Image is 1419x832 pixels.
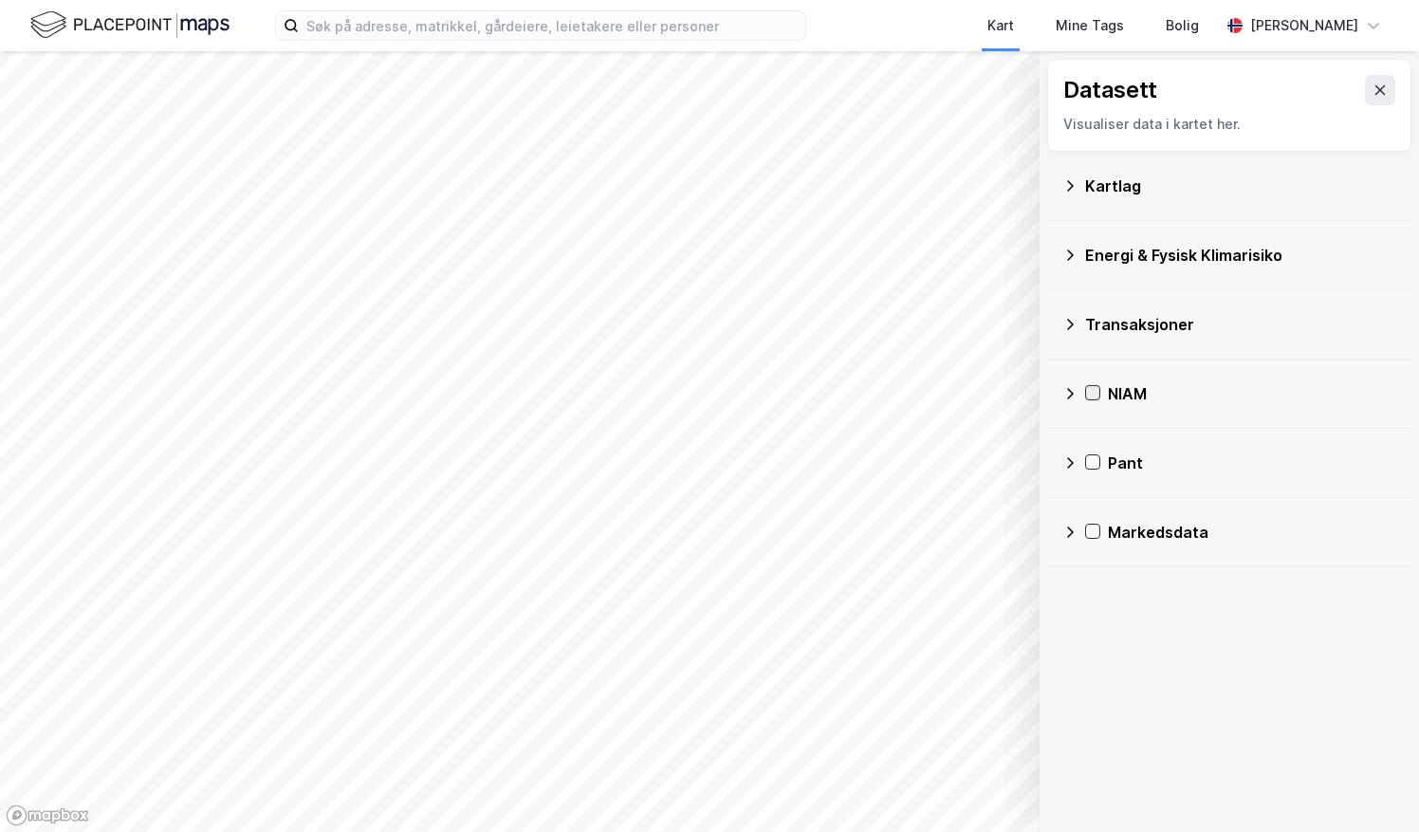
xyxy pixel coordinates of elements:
[987,14,1014,37] div: Kart
[299,11,805,40] input: Søk på adresse, matrikkel, gårdeiere, leietakere eller personer
[1056,14,1124,37] div: Mine Tags
[1166,14,1199,37] div: Bolig
[1250,14,1358,37] div: [PERSON_NAME]
[6,804,89,826] a: Mapbox homepage
[1324,741,1419,832] iframe: Chat Widget
[1108,382,1396,405] div: NIAM
[1063,75,1157,105] div: Datasett
[1108,452,1396,474] div: Pant
[1108,521,1396,544] div: Markedsdata
[1085,244,1396,267] div: Energi & Fysisk Klimarisiko
[1085,175,1396,197] div: Kartlag
[1085,313,1396,336] div: Transaksjoner
[30,9,230,42] img: logo.f888ab2527a4732fd821a326f86c7f29.svg
[1063,113,1395,136] div: Visualiser data i kartet her.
